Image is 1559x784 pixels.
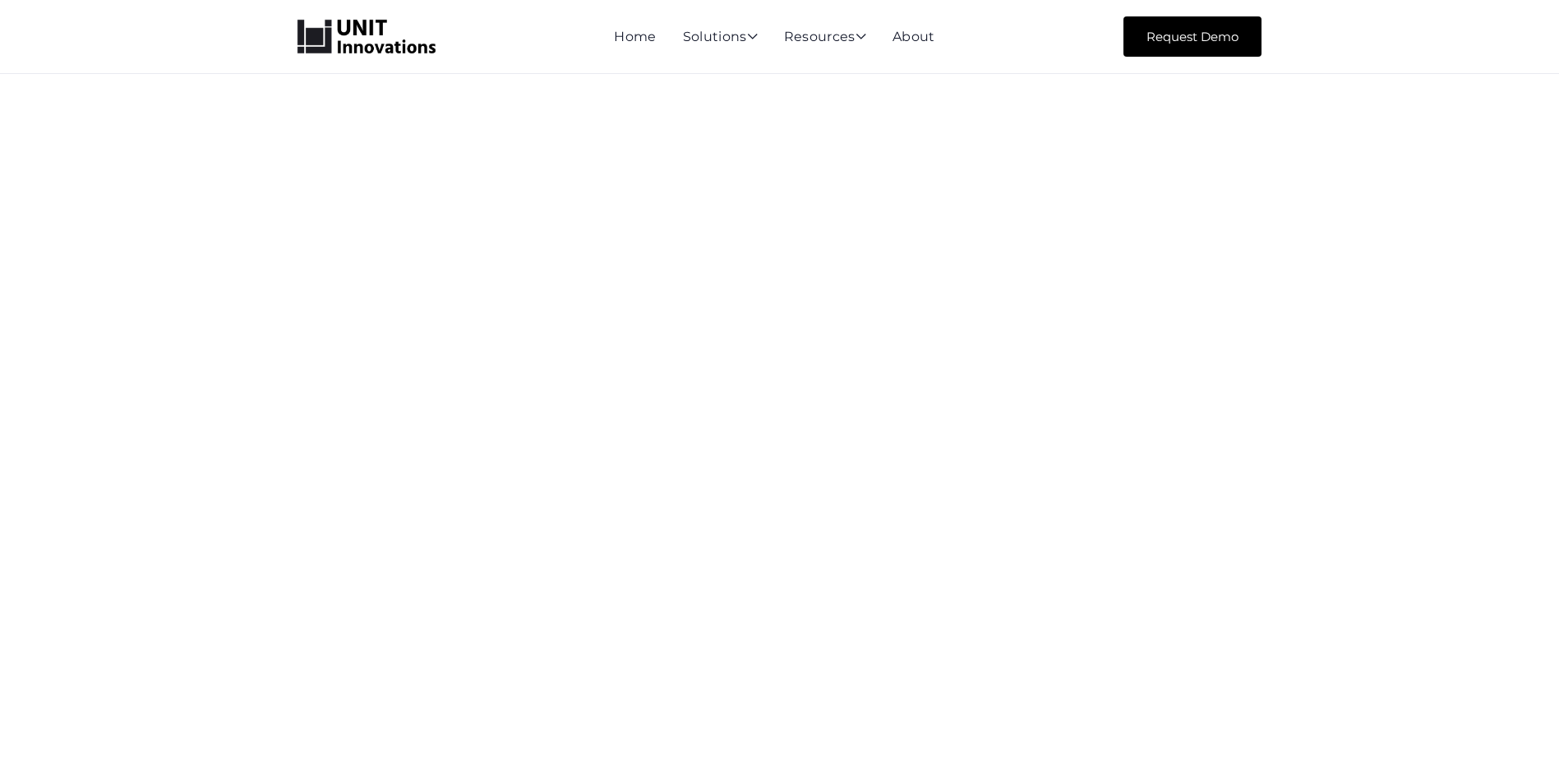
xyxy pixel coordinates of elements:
span:  [856,30,866,43]
a: Home [614,29,656,44]
div: Resources [784,30,866,45]
div: Solutions [683,30,758,45]
div: Resources [784,30,866,45]
a: home [298,20,436,54]
span:  [747,30,758,43]
a: Request Demo [1123,16,1261,57]
a: About [893,29,935,44]
div: Solutions [683,30,758,45]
